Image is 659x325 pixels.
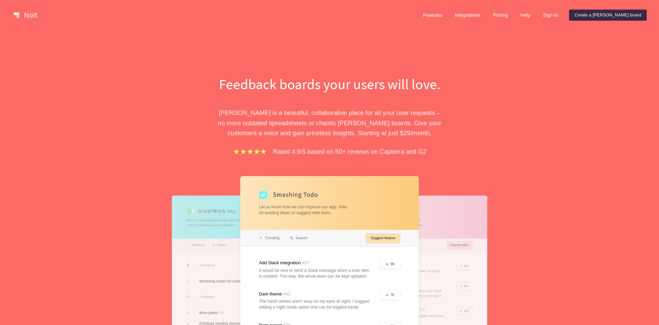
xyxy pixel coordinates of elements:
p: Rated 4.9/5 based on 50+ reviews on Capterra and G2 [273,147,427,156]
a: Features [417,10,448,21]
h1: Feedback boards your users will love. [211,74,448,94]
a: Pricing [487,10,513,21]
a: Create a [PERSON_NAME] board [569,10,647,21]
a: Help [515,10,536,21]
a: Integrations [449,10,486,21]
p: [PERSON_NAME] is a beautiful, collaborative place for all your user requests – no more outdated s... [211,108,448,138]
a: Sign in [537,10,564,21]
img: stars.b067e34983.png [232,148,267,155]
